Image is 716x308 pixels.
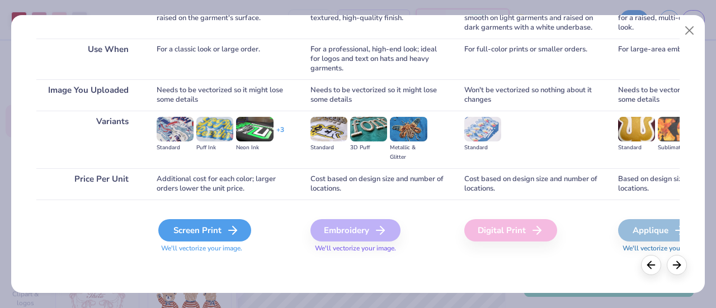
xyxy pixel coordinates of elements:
[618,219,700,241] div: Applique
[157,39,294,79] div: For a classic look or large order.
[464,79,601,111] div: Won't be vectorized so nothing about it changes
[157,79,294,111] div: Needs to be vectorized so it might lose some details
[618,117,655,141] img: Standard
[464,168,601,200] div: Cost based on design size and number of locations.
[464,219,557,241] div: Digital Print
[36,168,140,200] div: Price Per Unit
[236,117,273,141] img: Neon Ink
[36,111,140,168] div: Variants
[157,168,294,200] div: Additional cost for each color; larger orders lower the unit price.
[276,125,284,144] div: + 3
[350,143,387,153] div: 3D Puff
[310,168,447,200] div: Cost based on design size and number of locations.
[658,143,695,153] div: Sublimated
[464,39,601,79] div: For full-color prints or smaller orders.
[390,117,427,141] img: Metallic & Glitter
[464,117,501,141] img: Standard
[618,143,655,153] div: Standard
[658,117,695,141] img: Sublimated
[36,39,140,79] div: Use When
[310,117,347,141] img: Standard
[464,143,501,153] div: Standard
[310,39,447,79] div: For a professional, high-end look; ideal for logos and text on hats and heavy garments.
[679,20,700,41] button: Close
[350,117,387,141] img: 3D Puff
[157,244,294,253] span: We'll vectorize your image.
[236,143,273,153] div: Neon Ink
[310,244,447,253] span: We'll vectorize your image.
[158,219,251,241] div: Screen Print
[390,143,427,162] div: Metallic & Glitter
[310,143,347,153] div: Standard
[310,79,447,111] div: Needs to be vectorized so it might lose some details
[157,143,194,153] div: Standard
[196,117,233,141] img: Puff Ink
[157,117,194,141] img: Standard
[36,79,140,111] div: Image You Uploaded
[196,143,233,153] div: Puff Ink
[310,219,401,241] div: Embroidery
